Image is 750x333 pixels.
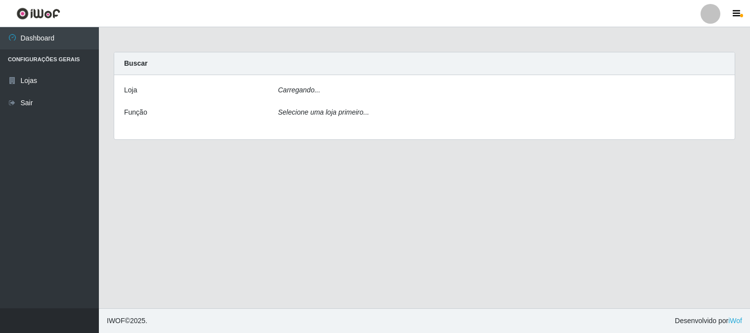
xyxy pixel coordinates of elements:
[107,316,147,326] span: © 2025 .
[124,85,137,95] label: Loja
[728,317,742,325] a: iWof
[16,7,60,20] img: CoreUI Logo
[675,316,742,326] span: Desenvolvido por
[124,107,147,118] label: Função
[278,86,320,94] i: Carregando...
[278,108,369,116] i: Selecione uma loja primeiro...
[107,317,125,325] span: IWOF
[124,59,147,67] strong: Buscar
